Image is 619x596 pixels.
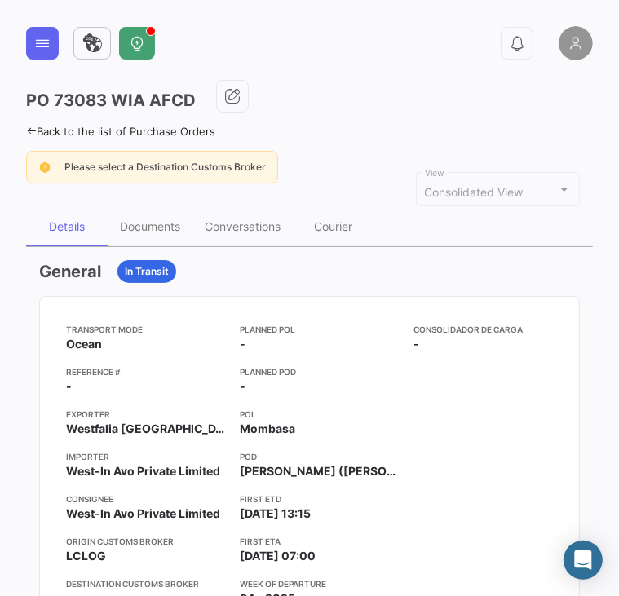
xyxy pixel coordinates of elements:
mat-select-trigger: Consolidated View [425,185,524,199]
app-card-info-title: Reference # [66,365,227,378]
span: - [413,336,419,352]
span: West-In Avo Private Limited [66,463,220,479]
span: - [240,378,245,395]
app-card-info-title: Planned POD [240,365,400,378]
span: [DATE] 07:00 [240,548,316,564]
span: - [66,378,72,395]
div: Documents [120,219,180,233]
span: Mombasa [240,421,295,437]
app-card-info-title: Importer [66,450,227,463]
span: Westfalia [GEOGRAPHIC_DATA] [66,421,227,437]
div: Conversations [205,219,281,233]
span: Ocean [66,336,102,352]
div: Abrir Intercom Messenger [564,541,603,580]
span: LCLOG [66,548,106,564]
div: Details [49,219,85,233]
span: [PERSON_NAME] ([PERSON_NAME]) [240,463,400,479]
app-card-info-title: Destination Customs Broker [66,577,227,590]
app-card-info-title: POL [240,408,400,421]
span: West-In Avo Private Limited [66,505,220,522]
app-card-info-title: POD [240,450,400,463]
span: - [240,336,245,352]
app-card-info-title: Origin Customs Broker [66,535,227,548]
app-card-info-title: Exporter [66,408,227,421]
h3: General [39,260,101,283]
app-card-info-title: Week of departure [240,577,400,590]
img: placeholder-user.png [559,26,593,60]
app-card-info-title: Transport mode [66,323,227,336]
app-card-info-title: Consolidador de Carga [413,323,553,336]
div: Courier [315,219,353,233]
span: [DATE] 13:15 [240,505,311,522]
app-card-info-title: Planned POL [240,323,400,336]
app-card-info-title: Consignee [66,492,227,505]
app-card-info-title: First ETD [240,492,400,505]
a: Back to the list of Purchase Orders [26,125,215,138]
app-card-info-title: First ETA [240,535,400,548]
h3: PO 73083 WIA AFCD [26,89,196,112]
span: Please select a Destination Customs Broker [64,161,266,173]
span: In Transit [125,264,169,279]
